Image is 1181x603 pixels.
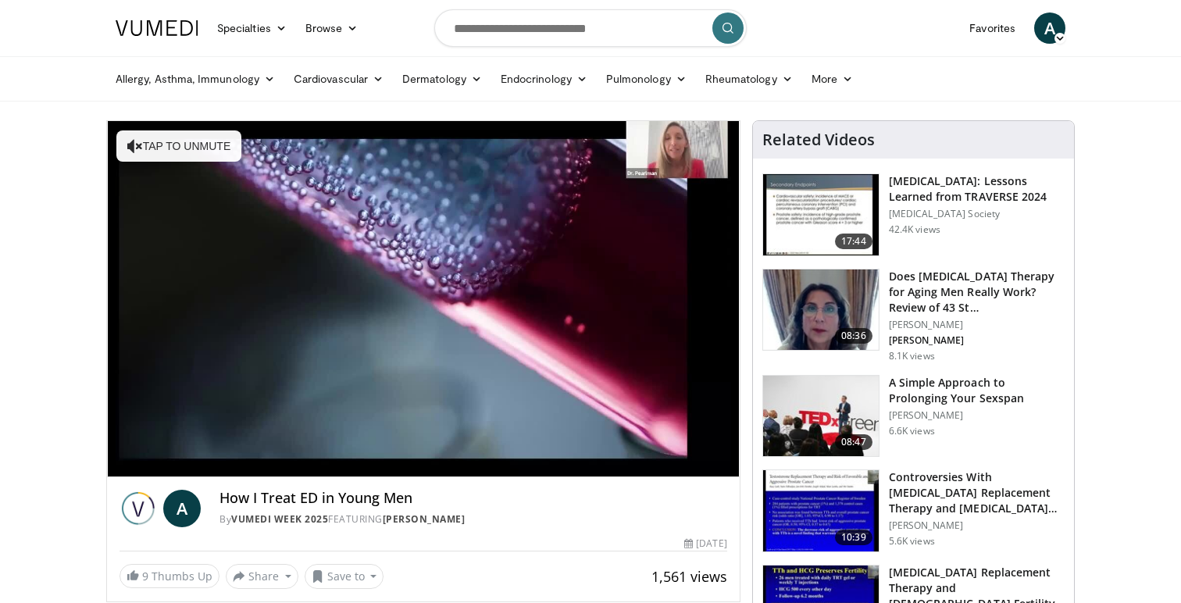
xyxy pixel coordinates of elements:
[835,328,872,344] span: 08:36
[763,376,879,457] img: c4bd4661-e278-4c34-863c-57c104f39734.150x105_q85_crop-smart_upscale.jpg
[696,63,802,95] a: Rheumatology
[491,63,597,95] a: Endocrinology
[889,469,1065,516] h3: Controversies With [MEDICAL_DATA] Replacement Therapy and [MEDICAL_DATA] Can…
[226,564,298,589] button: Share
[684,537,726,551] div: [DATE]
[889,223,940,236] p: 42.4K views
[762,469,1065,552] a: 10:39 Controversies With [MEDICAL_DATA] Replacement Therapy and [MEDICAL_DATA] Can… [PERSON_NAME]...
[106,63,284,95] a: Allergy, Asthma, Immunology
[219,512,727,526] div: By FEATURING
[763,174,879,255] img: 1317c62a-2f0d-4360-bee0-b1bff80fed3c.150x105_q85_crop-smart_upscale.jpg
[163,490,201,527] a: A
[219,490,727,507] h4: How I Treat ED in Young Men
[231,512,328,526] a: Vumedi Week 2025
[116,20,198,36] img: VuMedi Logo
[960,12,1025,44] a: Favorites
[651,567,727,586] span: 1,561 views
[889,350,935,362] p: 8.1K views
[208,12,296,44] a: Specialties
[889,173,1065,205] h3: [MEDICAL_DATA]: Lessons Learned from TRAVERSE 2024
[296,12,368,44] a: Browse
[762,269,1065,362] a: 08:36 Does [MEDICAL_DATA] Therapy for Aging Men Really Work? Review of 43 St… [PERSON_NAME] [PERS...
[762,130,875,149] h4: Related Videos
[120,490,157,527] img: Vumedi Week 2025
[889,375,1065,406] h3: A Simple Approach to Prolonging Your Sexspan
[802,63,862,95] a: More
[763,470,879,551] img: 418933e4-fe1c-4c2e-be56-3ce3ec8efa3b.150x105_q85_crop-smart_upscale.jpg
[889,269,1065,316] h3: Does [MEDICAL_DATA] Therapy for Aging Men Really Work? Review of 43 St…
[763,269,879,351] img: 4d4bce34-7cbb-4531-8d0c-5308a71d9d6c.150x105_q85_crop-smart_upscale.jpg
[762,173,1065,256] a: 17:44 [MEDICAL_DATA]: Lessons Learned from TRAVERSE 2024 [MEDICAL_DATA] Society 42.4K views
[142,569,148,583] span: 9
[889,425,935,437] p: 6.6K views
[597,63,696,95] a: Pulmonology
[835,434,872,450] span: 08:47
[434,9,747,47] input: Search topics, interventions
[305,564,384,589] button: Save to
[1034,12,1065,44] a: A
[889,535,935,548] p: 5.6K views
[889,519,1065,532] p: [PERSON_NAME]
[889,409,1065,422] p: [PERSON_NAME]
[835,234,872,249] span: 17:44
[889,208,1065,220] p: [MEDICAL_DATA] Society
[835,530,872,545] span: 10:39
[116,130,241,162] button: Tap to unmute
[889,334,1065,347] p: [PERSON_NAME]
[107,121,740,477] video-js: Video Player
[383,512,466,526] a: [PERSON_NAME]
[762,375,1065,458] a: 08:47 A Simple Approach to Prolonging Your Sexspan [PERSON_NAME] 6.6K views
[120,564,219,588] a: 9 Thumbs Up
[393,63,491,95] a: Dermatology
[889,319,1065,331] p: [PERSON_NAME]
[284,63,393,95] a: Cardiovascular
